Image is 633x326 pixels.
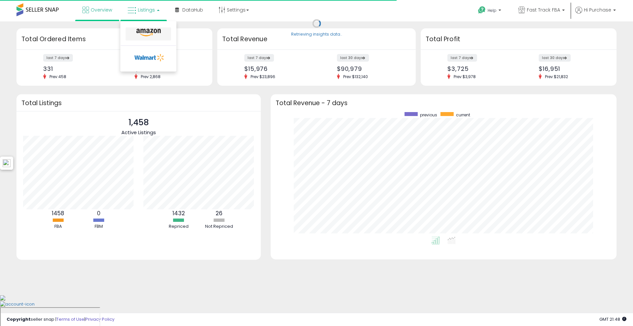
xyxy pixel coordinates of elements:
b: 1458 [52,209,64,217]
label: last 7 days [447,54,477,62]
div: Repriced [159,223,198,230]
h3: Total Listings [21,101,256,105]
span: Prev: $23,896 [247,74,279,79]
div: $15,976 [244,65,312,72]
b: 0 [97,209,101,217]
div: FBA [38,223,78,230]
span: Active Listings [121,129,156,136]
div: Retrieving insights data.. [291,32,342,38]
label: last 30 days [337,54,369,62]
span: Prev: $21,832 [542,74,571,79]
b: 26 [216,209,223,217]
b: 1432 [172,209,185,217]
span: Hi Purchase [584,7,611,13]
div: 331 [43,65,109,72]
span: Prev: 2,868 [137,74,164,79]
h3: Total Ordered Items [21,35,207,44]
span: Overview [91,7,112,13]
span: Prev: $132,140 [340,74,371,79]
span: previous [420,112,437,118]
div: $16,951 [539,65,605,72]
div: FBM [79,223,118,230]
img: icon48.png [3,159,11,167]
span: current [456,112,470,118]
span: DataHub [182,7,203,13]
span: Help [488,8,497,13]
div: 1,772 [135,65,201,72]
a: Hi Purchase [575,7,616,21]
label: last 7 days [244,54,274,62]
div: $90,979 [337,65,404,72]
span: Prev: 458 [46,74,70,79]
div: Not Repriced [199,223,239,230]
h3: Total Revenue [222,35,411,44]
label: last 7 days [43,54,73,62]
h3: Total Revenue - 7 days [276,101,612,105]
i: Get Help [478,6,486,14]
h3: Total Profit [426,35,612,44]
span: Fast Track FBA [527,7,560,13]
span: Listings [138,7,155,13]
a: Help [473,1,508,21]
p: 1,458 [121,116,156,129]
label: last 30 days [539,54,571,62]
span: Prev: $3,978 [450,74,479,79]
div: $3,725 [447,65,514,72]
